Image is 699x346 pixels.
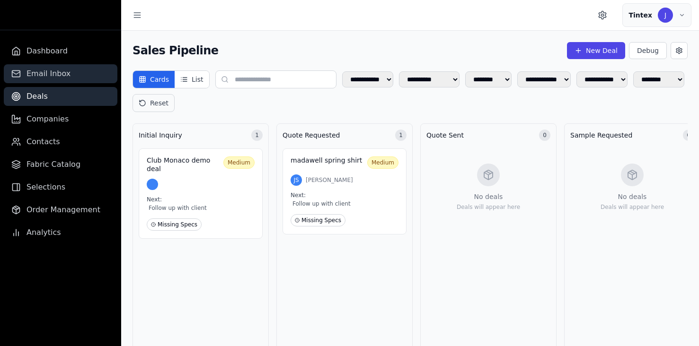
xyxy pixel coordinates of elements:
[27,227,61,238] span: Analytics
[27,91,48,102] span: Deals
[27,45,68,57] span: Dashboard
[4,155,117,174] a: Fabric Catalog
[133,71,175,88] button: Cards
[291,199,398,208] span: Follow up with client
[147,196,162,203] span: Next:
[147,203,255,213] span: Follow up with client
[27,68,71,79] span: Email Inbox
[629,42,667,59] button: Debug
[683,130,694,141] span: 0
[27,159,80,170] span: Fabric Catalog
[671,42,688,59] button: Edit Deal Stages
[457,203,520,211] p: Deals will appear here
[223,156,255,169] span: Medium
[4,200,117,219] a: Order Management
[4,223,117,242] a: Analytics
[474,192,503,201] p: No deals
[367,156,398,169] span: Medium
[658,8,673,23] div: J
[4,132,117,151] a: Contacts
[4,42,117,61] a: Dashboard
[291,174,302,186] div: JS
[4,64,117,83] a: Email Inbox
[291,156,363,165] h3: madawell spring shirt
[622,3,691,27] button: Account menu
[4,110,117,129] a: Companies
[4,178,117,197] a: Selections
[27,136,60,147] span: Contacts
[27,113,69,125] span: Companies
[618,192,647,201] p: No deals
[251,130,263,141] span: 1
[306,176,353,184] span: [PERSON_NAME]
[147,218,202,231] span: Missing Specs
[628,10,652,20] div: Tintex
[395,130,407,141] span: 1
[27,182,65,193] span: Selections
[283,130,340,140] h3: Quote Requested
[175,71,209,88] button: List
[291,214,345,226] span: Missing Specs
[594,7,611,24] button: Settings
[539,130,550,141] span: 0
[567,42,625,59] button: New Deal
[426,130,464,140] h3: Quote Sent
[133,43,218,58] h1: Sales Pipeline
[291,192,306,199] span: Next:
[133,94,175,112] button: Reset
[27,204,100,216] span: Order Management
[601,203,664,211] p: Deals will appear here
[4,87,117,106] a: Deals
[570,130,632,140] h3: Sample Requested
[147,156,220,173] h3: Club Monaco demo deal
[139,130,182,140] h3: Initial Inquiry
[129,7,146,24] button: Toggle sidebar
